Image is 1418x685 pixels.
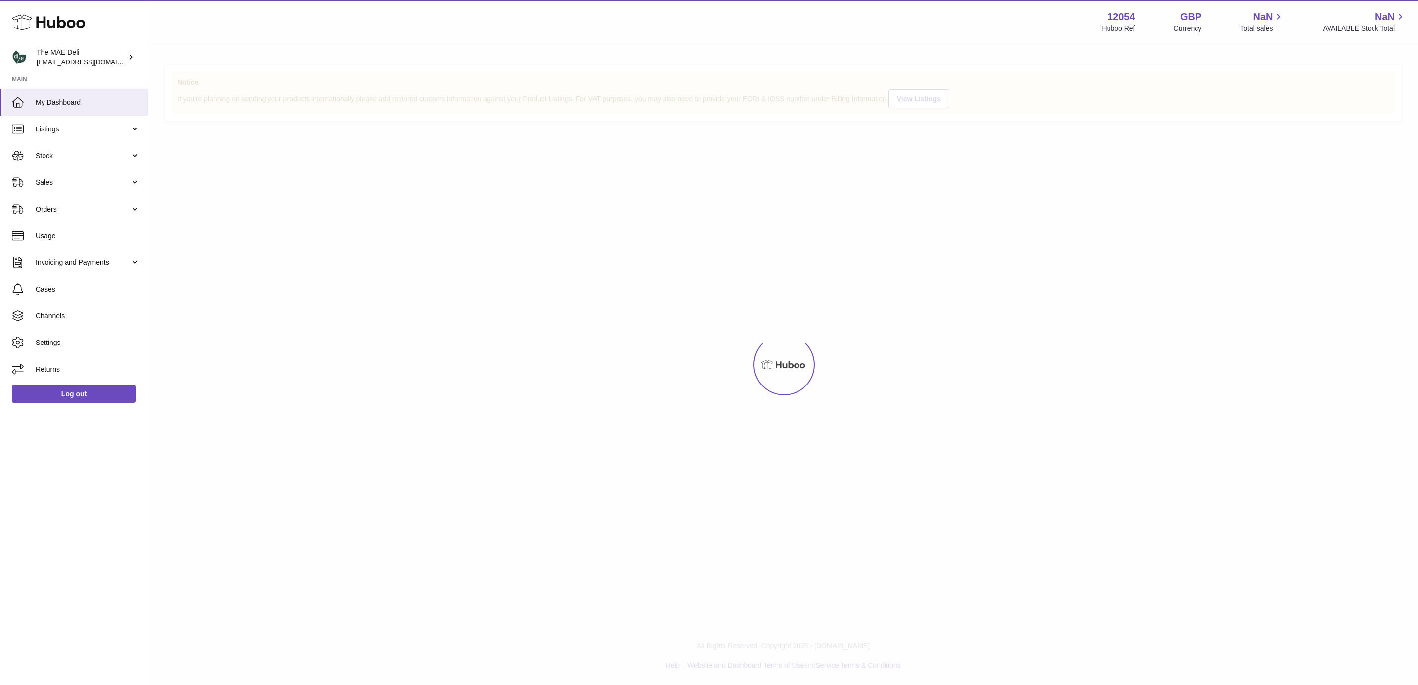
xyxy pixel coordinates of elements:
[12,385,136,403] a: Log out
[36,338,140,347] span: Settings
[36,365,140,374] span: Returns
[36,258,130,267] span: Invoicing and Payments
[36,125,130,134] span: Listings
[1323,10,1406,33] a: NaN AVAILABLE Stock Total
[1323,24,1406,33] span: AVAILABLE Stock Total
[36,231,140,241] span: Usage
[36,205,130,214] span: Orders
[36,285,140,294] span: Cases
[1180,10,1201,24] strong: GBP
[1253,10,1273,24] span: NaN
[37,48,126,67] div: The MAE Deli
[36,178,130,187] span: Sales
[12,50,27,65] img: logistics@deliciouslyella.com
[1102,24,1135,33] div: Huboo Ref
[37,58,145,66] span: [EMAIL_ADDRESS][DOMAIN_NAME]
[1108,10,1135,24] strong: 12054
[36,311,140,321] span: Channels
[1174,24,1202,33] div: Currency
[36,151,130,161] span: Stock
[1240,24,1284,33] span: Total sales
[1240,10,1284,33] a: NaN Total sales
[36,98,140,107] span: My Dashboard
[1375,10,1395,24] span: NaN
